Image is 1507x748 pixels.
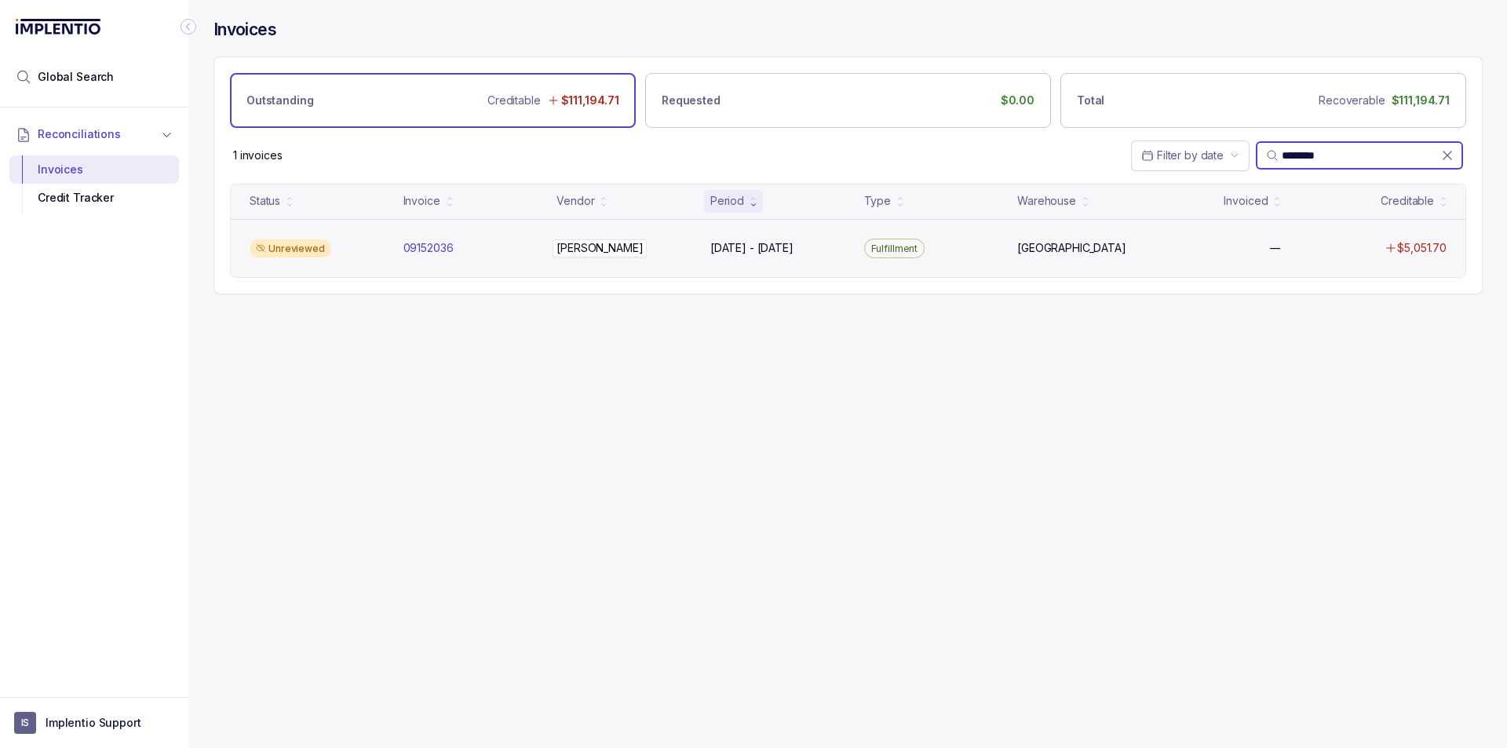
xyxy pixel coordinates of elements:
[233,148,283,163] p: 1 invoices
[38,69,114,85] span: Global Search
[403,193,440,209] div: Invoice
[1017,240,1126,256] p: [GEOGRAPHIC_DATA]
[22,155,166,184] div: Invoices
[213,19,276,41] h4: Invoices
[1077,93,1104,108] p: Total
[9,152,179,216] div: Reconciliations
[1381,193,1434,209] div: Creditable
[246,93,313,108] p: Outstanding
[14,712,36,734] span: User initials
[1270,240,1281,256] p: —
[710,193,744,209] div: Period
[233,148,283,163] div: Remaining page entries
[250,193,280,209] div: Status
[662,93,721,108] p: Requested
[553,239,647,257] p: [PERSON_NAME]
[1319,93,1385,108] p: Recoverable
[22,184,166,212] div: Credit Tracker
[561,93,619,108] p: $111,194.71
[710,240,794,256] p: [DATE] - [DATE]
[179,17,198,36] div: Collapse Icon
[403,240,454,256] p: 09152036
[864,193,891,209] div: Type
[1017,193,1076,209] div: Warehouse
[1157,148,1224,162] span: Filter by date
[556,193,594,209] div: Vendor
[1397,240,1447,256] p: $5,051.70
[1001,93,1034,108] p: $0.00
[1392,93,1450,108] p: $111,194.71
[9,117,179,151] button: Reconciliations
[871,241,918,257] p: Fulfillment
[250,239,331,258] div: Unreviewed
[46,715,141,731] p: Implentio Support
[38,126,121,142] span: Reconciliations
[14,712,174,734] button: User initialsImplentio Support
[1141,148,1224,163] search: Date Range Picker
[1224,193,1268,209] div: Invoiced
[487,93,541,108] p: Creditable
[1131,140,1250,170] button: Date Range Picker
